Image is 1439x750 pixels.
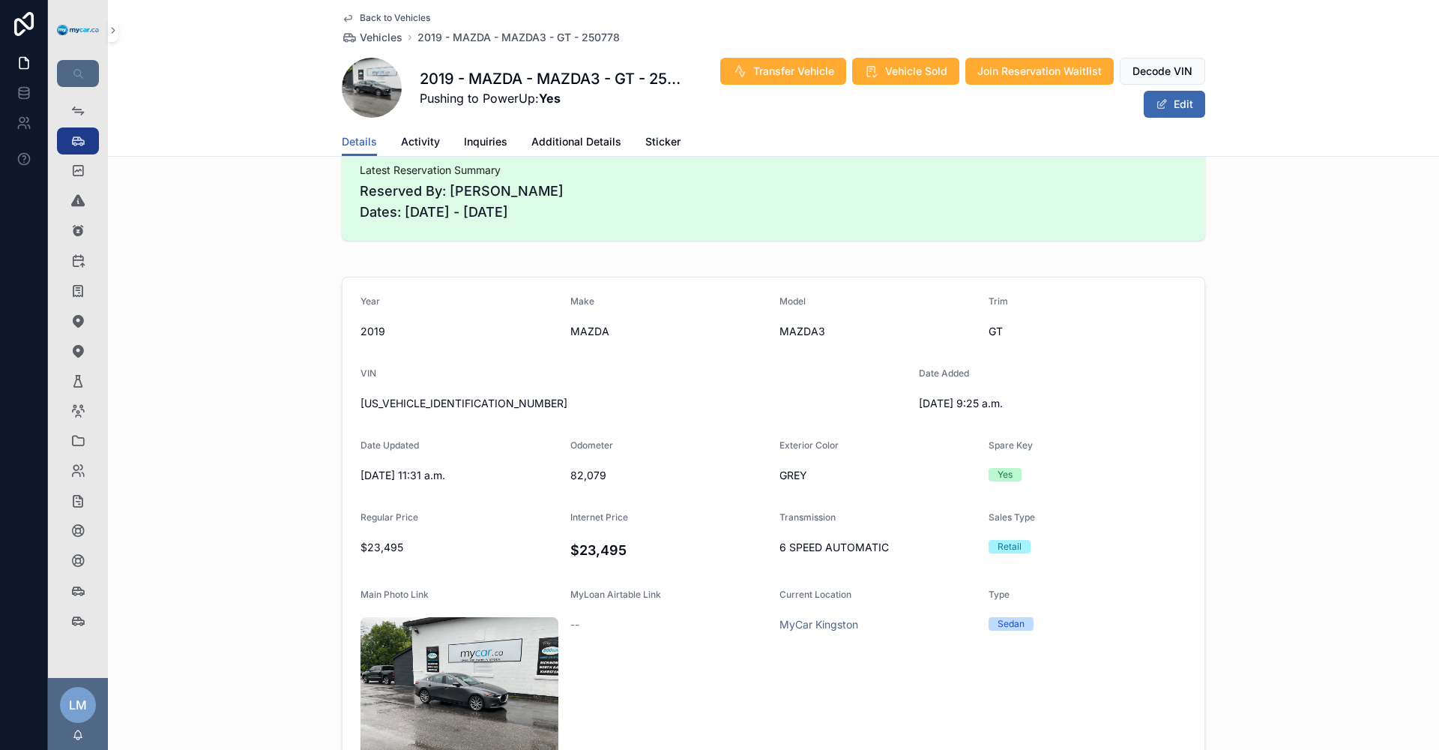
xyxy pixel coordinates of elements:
[531,134,621,149] span: Additional Details
[420,68,682,89] h1: 2019 - MAZDA - MAZDA3 - GT - 250778
[989,439,1033,451] span: Spare Key
[1132,64,1192,79] span: Decode VIN
[342,30,402,45] a: Vehicles
[360,439,419,451] span: Date Updated
[852,58,959,85] button: Vehicle Sold
[570,295,594,307] span: Make
[570,511,628,523] span: Internet Price
[570,439,613,451] span: Odometer
[360,181,1187,223] span: Reserved By: [PERSON_NAME] Dates: [DATE] - [DATE]
[360,468,558,483] span: [DATE] 11:31 a.m.
[977,64,1102,79] span: Join Reservation Waitlist
[401,128,440,158] a: Activity
[464,134,507,149] span: Inquiries
[570,617,579,632] span: --
[342,134,377,149] span: Details
[779,439,839,451] span: Exterior Color
[570,324,768,339] span: MAZDA
[570,540,768,560] h4: $23,495
[360,511,418,523] span: Regular Price
[779,617,858,632] a: MyCar Kingston
[779,324,977,339] span: MAZDA3
[342,12,430,24] a: Back to Vehicles
[998,617,1025,631] div: Sedan
[360,163,1187,178] span: Latest Reservation Summary
[989,324,1186,339] span: GT
[965,58,1114,85] button: Join Reservation Waitlist
[417,30,620,45] a: 2019 - MAZDA - MAZDA3 - GT - 250778
[919,367,969,379] span: Date Added
[779,540,977,555] span: 6 SPEED AUTOMATIC
[360,30,402,45] span: Vehicles
[989,295,1008,307] span: Trim
[753,64,834,79] span: Transfer Vehicle
[919,396,1117,411] span: [DATE] 9:25 a.m.
[401,134,440,149] span: Activity
[531,128,621,158] a: Additional Details
[342,128,377,157] a: Details
[645,134,681,149] span: Sticker
[539,91,561,106] strong: Yes
[570,589,661,600] span: MyLoan Airtable Link
[779,511,836,523] span: Transmission
[420,89,682,107] span: Pushing to PowerUp:
[57,25,99,36] img: App logo
[360,540,558,555] span: $23,495
[360,396,907,411] span: [US_VEHICLE_IDENTIFICATION_NUMBER]
[885,64,947,79] span: Vehicle Sold
[48,87,108,654] div: scrollable content
[998,540,1022,553] div: Retail
[360,367,376,379] span: VIN
[779,468,977,483] span: GREY
[570,468,768,483] span: 82,079
[989,511,1035,523] span: Sales Type
[360,12,430,24] span: Back to Vehicles
[1144,91,1205,118] button: Edit
[1120,58,1205,85] button: Decode VIN
[360,324,558,339] span: 2019
[360,295,380,307] span: Year
[360,589,429,600] span: Main Photo Link
[69,696,87,714] span: LM
[720,58,846,85] button: Transfer Vehicle
[464,128,507,158] a: Inquiries
[989,589,1010,600] span: Type
[779,589,851,600] span: Current Location
[998,468,1013,481] div: Yes
[645,128,681,158] a: Sticker
[779,295,806,307] span: Model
